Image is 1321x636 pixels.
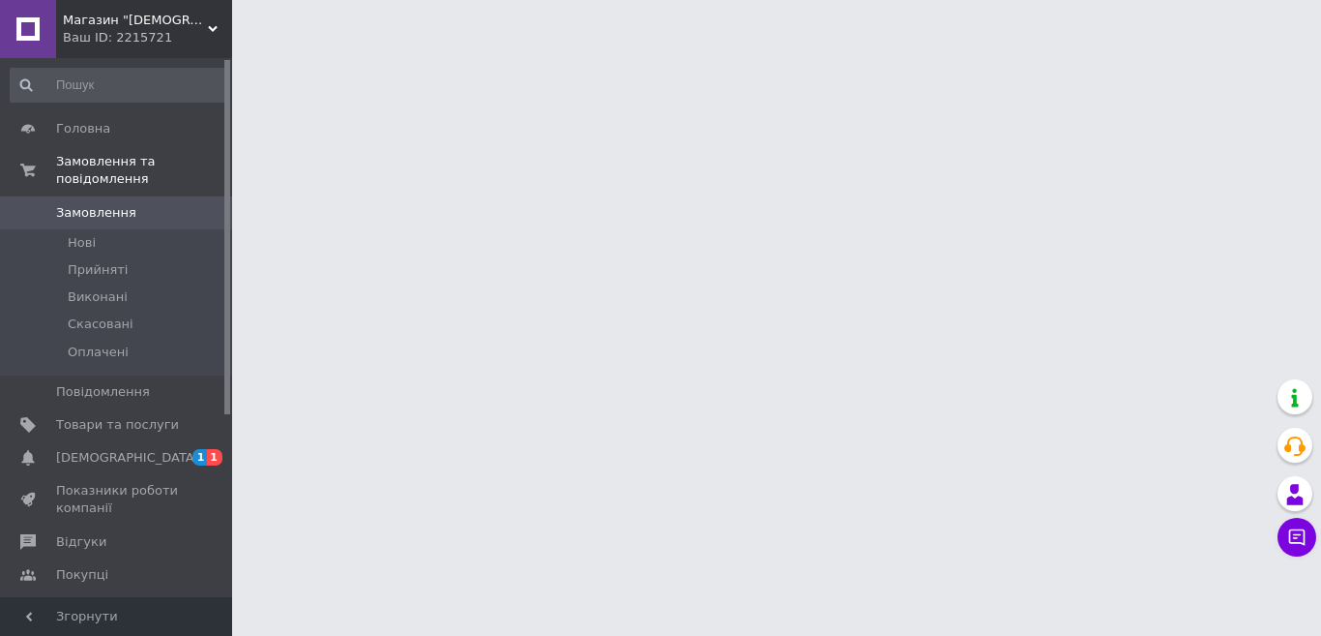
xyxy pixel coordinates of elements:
span: Товари та послуги [56,416,179,434]
span: Повідомлення [56,383,150,401]
button: Чат з покупцем [1277,518,1316,557]
span: 1 [207,449,222,466]
span: Нові [68,234,96,252]
span: Замовлення [56,204,136,222]
span: Прийняті [68,261,128,279]
span: Виконані [68,288,128,306]
span: Головна [56,120,110,137]
span: Показники роботи компанії [56,482,179,517]
span: Відгуки [56,533,106,551]
span: Магазин "LADY" [63,12,208,29]
span: Покупці [56,566,108,584]
span: Оплачені [68,344,129,361]
span: Скасовані [68,316,133,333]
span: 1 [192,449,208,466]
input: Пошук [10,68,228,103]
span: Замовлення та повідомлення [56,153,232,188]
span: [DEMOGRAPHIC_DATA] [56,449,199,467]
div: Ваш ID: 2215721 [63,29,232,46]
